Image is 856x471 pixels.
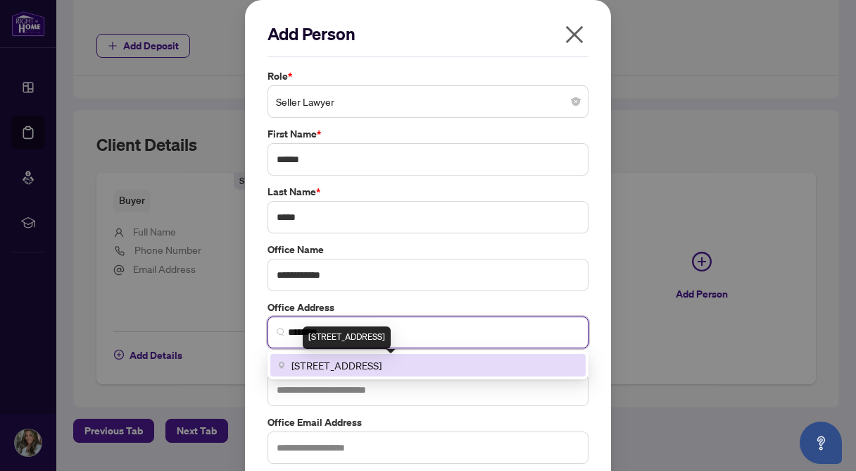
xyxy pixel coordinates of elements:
[563,23,586,46] span: close
[267,184,588,200] label: Last Name
[276,88,580,115] span: Seller Lawyer
[267,415,588,430] label: Office Email Address
[267,23,588,45] h2: Add Person
[267,300,588,315] label: Office Address
[267,68,588,84] label: Role
[303,326,391,349] div: [STREET_ADDRESS]
[267,242,588,257] label: Office Name
[800,422,842,464] button: Open asap
[572,97,580,106] span: close-circle
[277,328,285,336] img: search_icon
[291,357,382,373] span: [STREET_ADDRESS]
[267,126,588,142] label: First Name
